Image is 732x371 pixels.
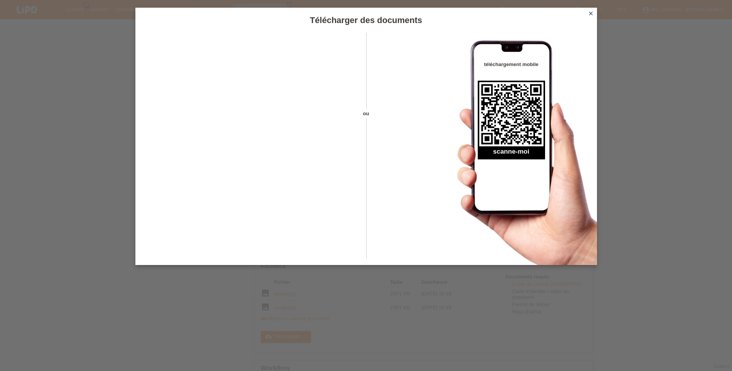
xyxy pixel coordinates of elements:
[135,15,597,25] h1: Télécharger des documents
[478,61,545,67] h4: téléchargement mobile
[588,10,594,17] i: close
[586,10,596,18] a: close
[478,148,545,159] h2: scanne-moi
[353,109,380,118] span: ou
[147,52,353,244] iframe: Upload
